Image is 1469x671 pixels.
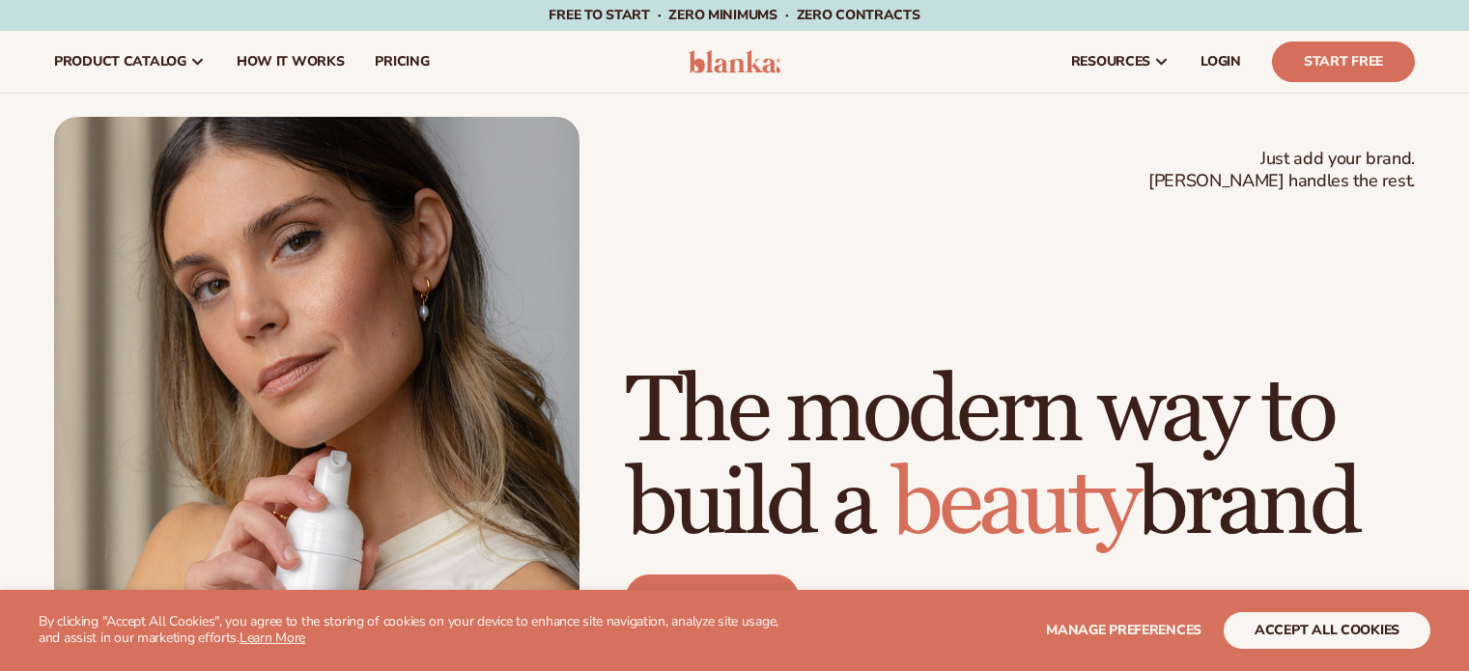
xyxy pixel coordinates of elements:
p: By clicking "Accept All Cookies", you agree to the storing of cookies on your device to enhance s... [39,614,801,647]
a: pricing [359,31,444,93]
a: Learn More [240,629,305,647]
span: Manage preferences [1046,621,1201,639]
span: How It Works [237,54,345,70]
a: Start free [626,574,799,621]
span: pricing [375,54,429,70]
span: Free to start · ZERO minimums · ZERO contracts [549,6,919,24]
a: resources [1056,31,1185,93]
a: product catalog [39,31,221,93]
button: Manage preferences [1046,612,1201,649]
img: logo [689,50,780,73]
a: LOGIN [1185,31,1257,93]
h1: The modern way to build a brand [626,366,1415,551]
span: resources [1071,54,1150,70]
a: How It Works [221,31,360,93]
span: product catalog [54,54,186,70]
button: accept all cookies [1224,612,1430,649]
span: Just add your brand. [PERSON_NAME] handles the rest. [1148,148,1415,193]
span: beauty [891,448,1137,561]
span: LOGIN [1201,54,1241,70]
a: Start Free [1272,42,1415,82]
